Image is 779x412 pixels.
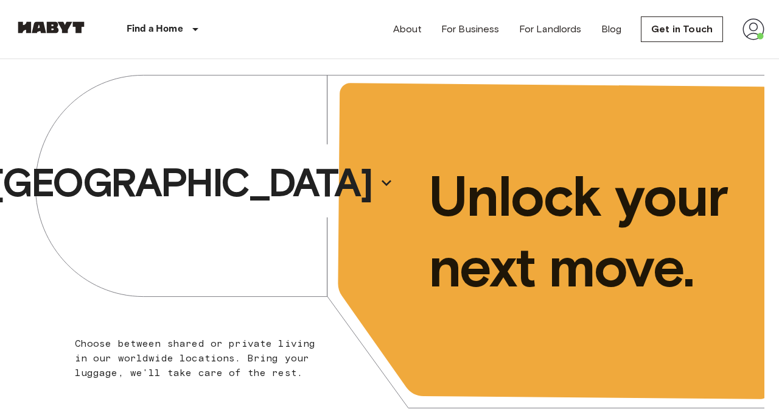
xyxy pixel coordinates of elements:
a: For Business [441,22,500,37]
a: About [393,22,422,37]
p: Find a Home [127,22,183,37]
p: Unlock your next move. [428,161,745,302]
a: Get in Touch [641,16,723,42]
img: avatar [742,18,764,40]
a: Blog [601,22,622,37]
p: Choose between shared or private living in our worldwide locations. Bring your luggage, we'll tak... [75,336,323,380]
a: For Landlords [519,22,582,37]
img: Habyt [15,21,88,34]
